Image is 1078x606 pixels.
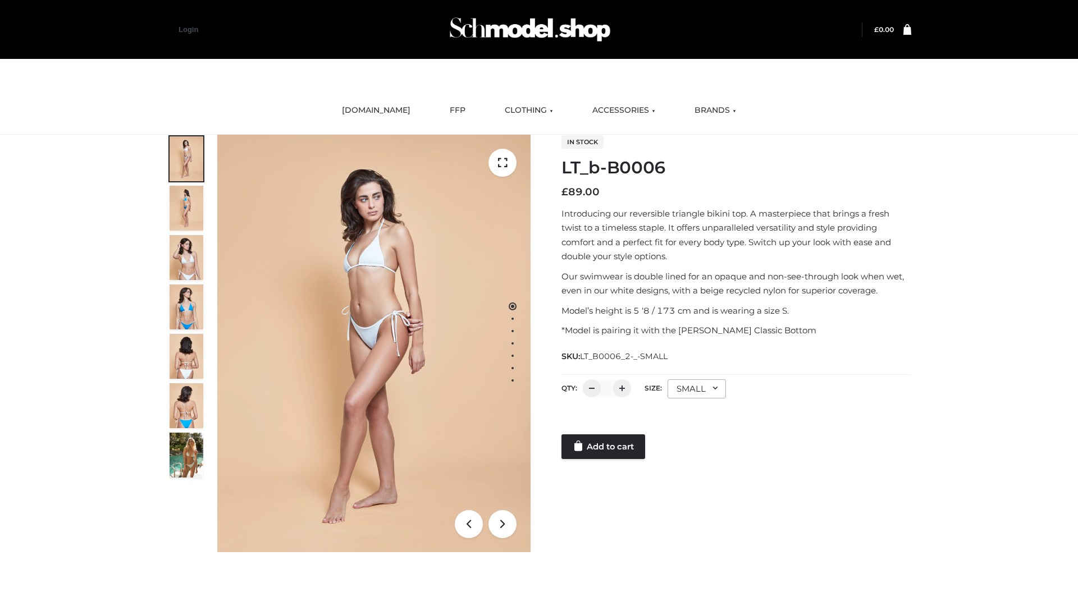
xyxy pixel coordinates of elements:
[874,25,894,34] bdi: 0.00
[446,7,614,52] img: Schmodel Admin 964
[874,25,879,34] span: £
[561,269,911,298] p: Our swimwear is double lined for an opaque and non-see-through look when wet, even in our white d...
[561,135,604,149] span: In stock
[561,186,568,198] span: £
[561,350,669,363] span: SKU:
[334,98,419,123] a: [DOMAIN_NAME]
[441,98,474,123] a: FFP
[170,433,203,478] img: Arieltop_CloudNine_AzureSky2.jpg
[584,98,664,123] a: ACCESSORIES
[217,135,531,552] img: ArielClassicBikiniTop_CloudNine_AzureSky_OW114ECO_1
[496,98,561,123] a: CLOTHING
[561,304,911,318] p: Model’s height is 5 ‘8 / 173 cm and is wearing a size S.
[170,334,203,379] img: ArielClassicBikiniTop_CloudNine_AzureSky_OW114ECO_7-scaled.jpg
[561,384,577,392] label: QTY:
[170,284,203,329] img: ArielClassicBikiniTop_CloudNine_AzureSky_OW114ECO_4-scaled.jpg
[686,98,744,123] a: BRANDS
[561,158,911,178] h1: LT_b-B0006
[179,25,198,34] a: Login
[645,384,662,392] label: Size:
[561,206,911,264] p: Introducing our reversible triangle bikini top. A masterpiece that brings a fresh twist to a time...
[561,186,600,198] bdi: 89.00
[170,383,203,428] img: ArielClassicBikiniTop_CloudNine_AzureSky_OW114ECO_8-scaled.jpg
[668,379,726,398] div: SMALL
[561,434,645,459] a: Add to cart
[580,351,668,361] span: LT_B0006_2-_-SMALL
[874,25,894,34] a: £0.00
[561,323,911,338] p: *Model is pairing it with the [PERSON_NAME] Classic Bottom
[170,186,203,231] img: ArielClassicBikiniTop_CloudNine_AzureSky_OW114ECO_2-scaled.jpg
[170,136,203,181] img: ArielClassicBikiniTop_CloudNine_AzureSky_OW114ECO_1-scaled.jpg
[170,235,203,280] img: ArielClassicBikiniTop_CloudNine_AzureSky_OW114ECO_3-scaled.jpg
